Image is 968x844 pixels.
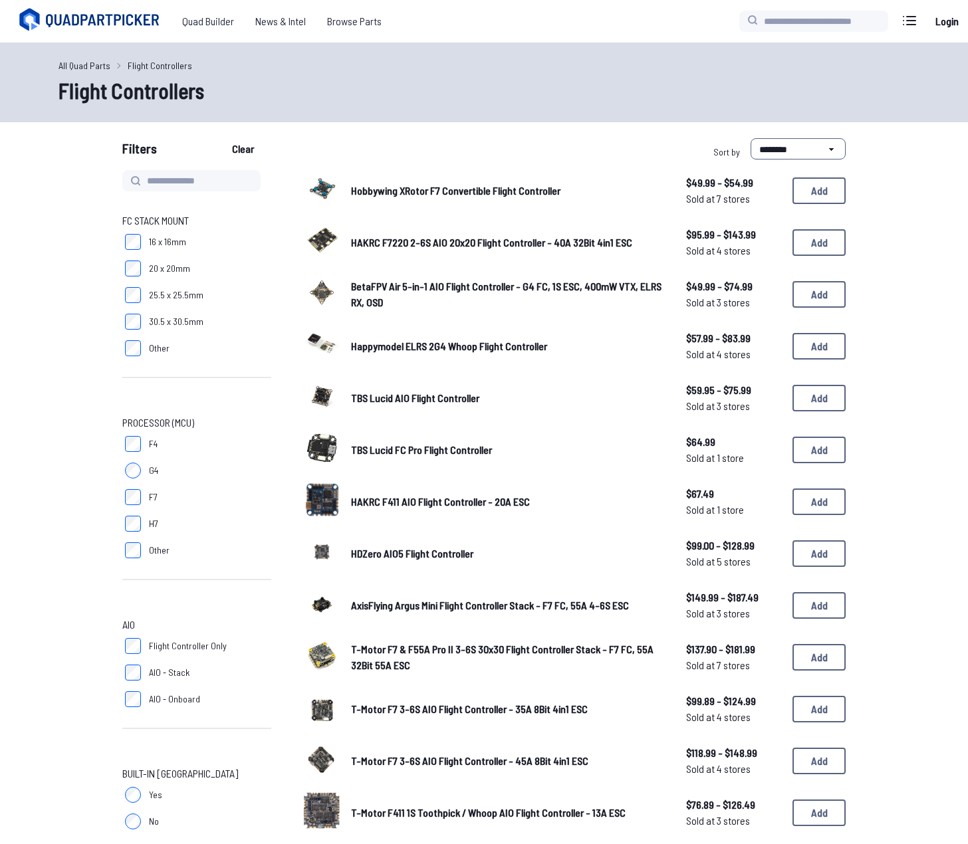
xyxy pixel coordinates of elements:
span: Sold at 1 store [686,502,782,518]
span: $99.00 - $128.99 [686,538,782,554]
a: image [303,274,340,315]
a: image [303,740,340,782]
span: F4 [149,437,158,451]
input: 16 x 16mm [125,234,141,250]
input: 30.5 x 30.5mm [125,314,141,330]
img: image [303,429,340,467]
button: Add [792,281,846,308]
span: Sold at 1 store [686,450,782,466]
span: No [149,815,159,828]
span: Sold at 3 stores [686,398,782,414]
a: HDZero AIO5 Flight Controller [351,546,665,562]
a: Flight Controllers [128,58,192,72]
input: Other [125,340,141,356]
button: Add [792,799,846,826]
a: image [303,792,340,833]
span: FC Stack Mount [122,213,189,229]
span: $49.99 - $54.99 [686,175,782,191]
img: image [303,377,340,415]
span: Flight Controller Only [149,639,227,653]
button: Add [792,229,846,256]
button: Clear [221,138,265,159]
span: $76.89 - $126.49 [686,797,782,813]
a: TBS Lucid FC Pro Flight Controller [351,442,665,458]
a: Login [931,8,963,35]
span: Happymodel ELRS 2G4 Whoop Flight Controller [351,340,547,352]
input: Yes [125,787,141,803]
img: image [303,688,340,726]
input: F7 [125,489,141,505]
a: BetaFPV Air 5-in-1 AIO Flight Controller - G4 FC, 1S ESC, 400mW VTX, ELRS RX, OSD [351,278,665,310]
img: image [303,274,340,311]
a: Quad Builder [172,8,245,35]
a: image [303,429,340,471]
a: T-Motor F7 & F55A Pro II 3-6S 30x30 Flight Controller Stack - F7 FC, 55A 32Bit 55A ESC [351,641,665,673]
input: Other [125,542,141,558]
span: T-Motor F7 3-6S AIO Flight Controller - 45A 8Bit 4in1 ESC [351,754,588,767]
span: 20 x 20mm [149,262,190,275]
button: Add [792,540,846,567]
button: Add [792,644,846,671]
span: $59.95 - $75.99 [686,382,782,398]
span: T-Motor F7 & F55A Pro II 3-6S 30x30 Flight Controller Stack - F7 FC, 55A 32Bit 55A ESC [351,643,654,671]
a: T-Motor F7 3-6S AIO Flight Controller - 35A 8Bit 4in1 ESC [351,701,665,717]
input: H7 [125,516,141,532]
span: Sold at 3 stores [686,294,782,310]
a: T-Motor F411 1S Toothpick / Whoop AIO Flight Controller - 13A ESC [351,805,665,821]
a: image [303,222,340,263]
span: $99.89 - $124.99 [686,693,782,709]
a: TBS Lucid AIO Flight Controller [351,390,665,406]
span: Filters [122,138,157,165]
span: HDZero AIO5 Flight Controller [351,547,473,560]
span: Built-in [GEOGRAPHIC_DATA] [122,766,238,782]
span: Sold at 7 stores [686,657,782,673]
span: Other [149,342,170,355]
input: F4 [125,436,141,452]
a: image [303,377,340,419]
span: Sold at 4 stores [686,346,782,362]
span: Hobbywing XRotor F7 Convertible Flight Controller [351,184,560,197]
span: $49.99 - $74.99 [686,278,782,294]
span: 30.5 x 30.5mm [149,315,203,328]
input: AIO - Stack [125,665,141,681]
input: G4 [125,463,141,478]
a: T-Motor F7 3-6S AIO Flight Controller - 45A 8Bit 4in1 ESC [351,753,665,769]
h1: Flight Controllers [59,74,909,106]
span: $57.99 - $83.99 [686,330,782,346]
input: AIO - Onboard [125,691,141,707]
button: Add [792,592,846,619]
img: image [303,480,340,518]
span: Sold at 3 stores [686,813,782,829]
span: $137.90 - $181.99 [686,641,782,657]
span: G4 [149,464,158,477]
span: TBS Lucid AIO Flight Controller [351,391,479,404]
select: Sort by [751,138,846,159]
input: 20 x 20mm [125,261,141,276]
span: Browse Parts [316,8,392,35]
span: HAKRC F411 AIO Flight Controller - 20A ESC [351,495,530,508]
span: AIO [122,617,135,633]
img: image [303,170,340,207]
a: image [303,688,340,730]
span: News & Intel [245,8,316,35]
span: AIO - Stack [149,666,189,679]
img: image [303,740,340,778]
span: Sort by [713,146,740,158]
a: HAKRC F411 AIO Flight Controller - 20A ESC [351,494,665,510]
span: F7 [149,490,158,504]
span: $64.99 [686,434,782,450]
button: Add [792,696,846,722]
span: TBS Lucid FC Pro Flight Controller [351,443,492,456]
span: Yes [149,788,162,801]
span: AIO - Onboard [149,692,200,706]
span: 25.5 x 25.5mm [149,288,203,302]
span: T-Motor F7 3-6S AIO Flight Controller - 35A 8Bit 4in1 ESC [351,702,588,715]
img: image [303,222,340,259]
button: Add [792,748,846,774]
span: 16 x 16mm [149,235,186,249]
a: image [303,533,340,574]
button: Add [792,437,846,463]
span: $95.99 - $143.99 [686,227,782,243]
span: $67.49 [686,486,782,502]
